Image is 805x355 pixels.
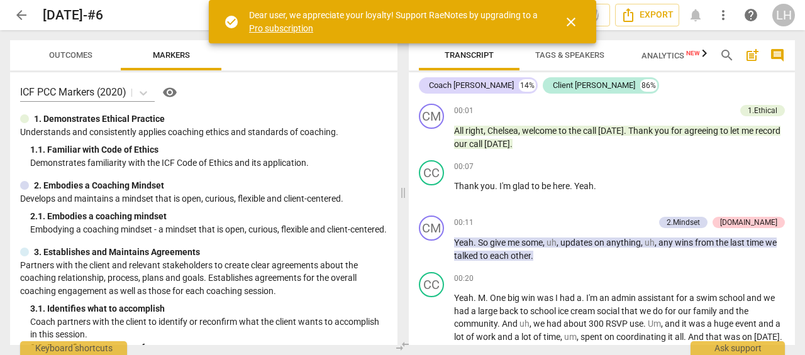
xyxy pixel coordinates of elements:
[454,306,471,316] span: had
[754,332,780,342] span: [DATE]
[513,181,531,191] span: glad
[619,344,637,354] span: And
[653,306,665,316] span: do
[706,332,724,342] span: that
[560,238,594,248] span: updates
[763,293,775,303] span: we
[606,319,630,329] span: RSVP
[466,344,484,354] span: that
[43,8,103,23] h2: [DATE]-#6
[553,79,635,92] div: Client [PERSON_NAME]
[153,50,190,60] span: Markers
[535,50,604,60] span: Tags & Speakers
[558,306,570,316] span: ice
[497,332,514,342] span: and
[772,4,795,26] button: LH
[541,181,553,191] span: be
[655,126,671,136] span: you
[454,251,480,261] span: talked
[686,50,700,57] span: New
[563,14,579,30] span: close
[547,344,557,354] span: to
[716,8,731,23] span: more_vert
[658,238,675,248] span: any
[596,344,615,354] span: done
[454,344,466,354] span: So
[577,344,596,354] span: that
[582,293,586,303] span: .
[741,126,755,136] span: me
[522,126,558,136] span: welcome
[665,306,678,316] span: for
[604,332,616,342] span: on
[30,302,387,315] div: 3. 1. Identifies what to accomplish
[20,259,387,298] p: Partners with the client and relevant stakeholders to create clear agreements about the coaching ...
[510,139,513,149] span: .
[714,319,735,329] span: huge
[719,306,736,316] span: and
[557,344,577,354] span: have
[675,332,684,342] span: all
[478,293,486,303] span: M
[558,126,569,136] span: to
[466,332,476,342] span: of
[696,293,719,303] span: swim
[555,293,560,303] span: I
[638,293,676,303] span: assistant
[755,126,780,136] span: record
[747,238,765,248] span: time
[640,306,653,316] span: we
[720,126,730,136] span: to
[224,14,239,30] span: check_circle
[490,293,508,303] span: One
[521,238,543,248] span: some
[547,238,557,248] span: Filler word
[671,126,684,136] span: for
[474,293,478,303] span: .
[454,126,465,136] span: All
[508,293,521,303] span: big
[597,306,621,316] span: social
[775,319,780,329] span: a
[611,293,638,303] span: admin
[514,332,521,342] span: a
[160,82,180,102] button: Help
[490,251,511,261] span: each
[476,332,497,342] span: work
[656,344,660,354] span: ,
[454,106,474,116] span: 00:01
[661,319,665,329] span: ,
[624,126,628,136] span: .
[465,126,484,136] span: right
[511,251,531,261] span: other
[570,306,597,316] span: cream
[454,181,480,191] span: Thank
[693,306,719,316] span: family
[34,112,165,126] p: 1. Demonstrates Ethical Practice
[480,251,490,261] span: to
[616,332,668,342] span: coordinating
[742,332,754,342] span: on
[480,181,495,191] span: you
[469,139,484,149] span: call
[454,332,466,342] span: lot
[519,319,530,329] span: Filler word
[716,238,730,248] span: the
[730,126,741,136] span: let
[533,319,547,329] span: we
[419,160,444,185] div: Change speaker
[574,181,594,191] span: Yeah
[531,344,547,354] span: win
[570,181,574,191] span: .
[543,238,547,248] span: ,
[30,210,387,223] div: 2. 1. Embodies a coaching mindset
[531,181,541,191] span: to
[758,319,775,329] span: and
[689,293,696,303] span: a
[564,332,577,342] span: Filler word
[678,306,693,316] span: our
[643,319,648,329] span: .
[577,293,582,303] span: a
[49,50,92,60] span: Outcomes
